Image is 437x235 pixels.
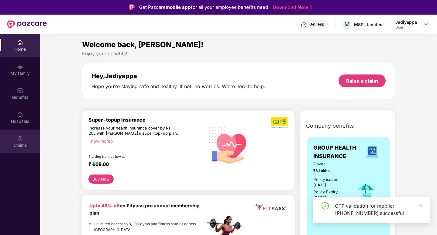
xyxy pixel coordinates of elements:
[306,122,354,130] span: Company benefits
[356,182,376,202] img: icon
[91,83,265,90] div: Hope you’re staying safe and healthy. If not, no worries. We’re here to help.
[17,64,23,70] img: svg+xml;base64,PHN2ZyB3aWR0aD0iMjAiIGhlaWdodD0iMjAiIHZpZXdCb3g9IjAgMCAyMCAyMCIgZmlsbD0ibm9uZSIgeG...
[82,40,204,49] span: Welcome back, [PERSON_NAME]!
[205,120,255,171] img: svg+xml;base64,PHN2ZyB4bWxucz0iaHR0cDovL3d3dy53My5vcmcvMjAwMC9zdmciIHhtbG5zOnhsaW5rPSJodHRwOi8vd3...
[313,161,348,167] span: Cover
[166,4,191,10] strong: mobile app
[346,78,378,84] div: Raise a claim
[322,202,329,209] span: check-circle
[354,22,383,27] div: MSPL Limited
[88,126,179,136] div: Increase your health insurance cover by Rs. 20L with [PERSON_NAME]’s super top-up plan.
[395,19,417,25] div: Jadiyappa
[17,88,23,94] img: svg+xml;base64,PHN2ZyBpZD0iQmVuZWZpdHMiIHhtbG5zPSJodHRwOi8vd3d3LnczLm9yZy8yMDAwL3N2ZyIgd2lkdGg9Ij...
[310,4,312,11] img: Stroke
[88,154,179,159] div: Starting from as low as
[313,176,339,183] div: Policy issued
[129,4,135,10] img: Logo
[94,221,205,233] p: Unlimited access to 8,100 gyms and fitness studios across [GEOGRAPHIC_DATA]
[17,136,23,142] img: svg+xml;base64,PHN2ZyBpZD0iQ2xhaW0iIHhtbG5zPSJodHRwOi8vd3d3LnczLm9yZy8yMDAwL3N2ZyIgd2lkdGg9IjIwIi...
[89,203,120,209] b: Upto 45% off
[419,203,423,208] span: close
[139,4,268,11] div: Get Pazcare for all your employee benefits need
[395,25,417,30] div: User
[335,202,422,217] div: OTP validation for mobile: [PHONE_NUMBER] successful
[88,139,201,143] div: Know more
[310,207,325,222] img: svg+xml;base64,PHN2ZyB4bWxucz0iaHR0cDovL3d3dy53My5vcmcvMjAwMC9zdmciIHdpZHRoPSI0OC45NDMiIGhlaWdodD...
[271,117,288,128] img: b5dec4f62d2307b9de63beb79f102df3.png
[313,195,326,200] span: [DATE]
[88,175,114,184] button: Buy Now
[273,4,311,11] a: Download Now
[91,72,265,80] div: Hey, Jadiyappa
[254,202,287,213] img: fppp.png
[313,168,348,174] span: ₹3 Lakhs
[88,117,205,123] div: Super-topup Insurance
[313,143,360,161] span: GROUP HEALTH INSURANCE
[301,22,307,28] img: svg+xml;base64,PHN2ZyBpZD0iSGVscC0zMngzMiIgeG1sbnM9Imh0dHA6Ly93d3cudzMub3JnLzIwMDAvc3ZnIiB3aWR0aD...
[82,50,395,57] div: Enjoy your benefits!
[110,140,114,143] span: right
[313,189,338,195] div: Policy Expiry
[17,112,23,118] img: svg+xml;base64,PHN2ZyBpZD0iSG9zcGl0YWxzIiB4bWxucz0iaHR0cDovL3d3dy53My5vcmcvMjAwMC9zdmciIHdpZHRoPS...
[17,40,23,46] img: svg+xml;base64,PHN2ZyBpZD0iSG9tZSIgeG1sbnM9Imh0dHA6Ly93d3cudzMub3JnLzIwMDAvc3ZnIiB3aWR0aD0iMjAiIG...
[364,144,380,160] img: insurerLogo
[88,161,199,168] div: ₹ 608.00
[7,20,47,28] img: New Pazcare Logo
[424,22,428,27] img: svg+xml;base64,PHN2ZyBpZD0iRHJvcGRvd24tMzJ4MzIiIHhtbG5zPSJodHRwOi8vd3d3LnczLm9yZy8yMDAwL3N2ZyIgd2...
[344,21,350,28] span: M
[89,203,200,216] b: on Fitpass pro annual membership plan
[309,22,324,27] div: Get Help
[313,183,326,187] span: [DATE]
